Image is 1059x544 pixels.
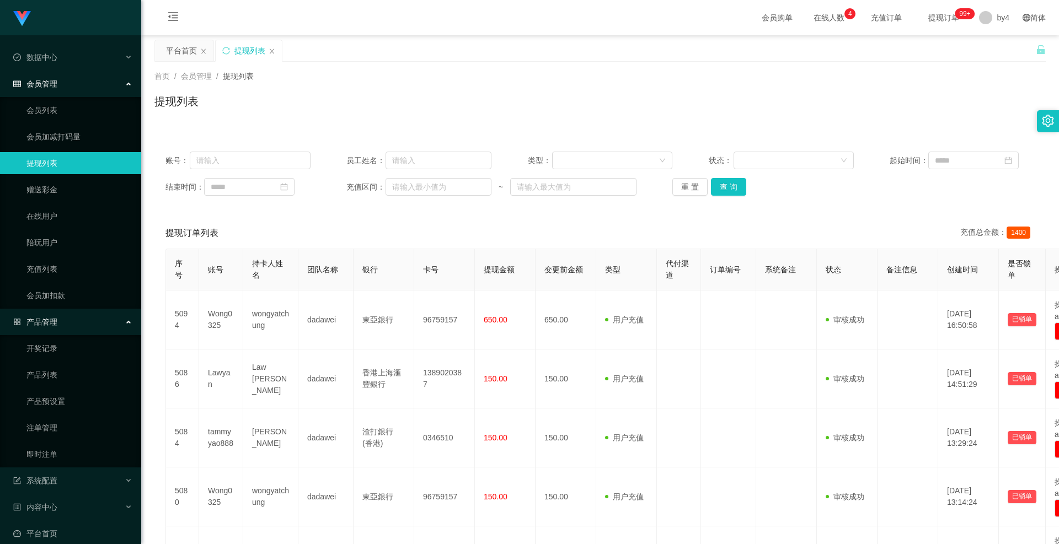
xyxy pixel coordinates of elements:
[199,349,243,408] td: Lawyan
[199,408,243,467] td: tammyyao888
[13,477,21,484] i: 图标: form
[659,157,666,165] i: 图标: down
[307,265,338,274] span: 团队名称
[844,8,855,19] sup: 4
[808,14,850,21] span: 在线人数
[865,14,907,21] span: 充值订单
[1008,431,1036,444] button: 已锁单
[243,408,298,467] td: [PERSON_NAME]
[605,374,644,383] span: 用户充值
[947,265,978,274] span: 创建时间
[536,290,596,349] td: 650.00
[26,179,132,201] a: 赠送彩金
[166,467,199,526] td: 5080
[848,8,852,19] p: 4
[955,8,975,19] sup: 333
[222,47,230,55] i: 图标: sync
[26,284,132,306] a: 会员加扣款
[26,337,132,359] a: 开奖记录
[252,259,283,279] span: 持卡人姓名
[605,265,621,274] span: 类型
[166,290,199,349] td: 5094
[13,53,57,62] span: 数据中心
[216,72,218,80] span: /
[886,265,917,274] span: 备注信息
[26,205,132,227] a: 在线用户
[243,290,298,349] td: wongyatchung
[938,349,999,408] td: [DATE] 14:51:29
[414,349,475,408] td: 1389020387
[26,258,132,280] a: 充值列表
[826,265,841,274] span: 状态
[666,259,689,279] span: 代付渠道
[165,155,190,166] span: 账号：
[414,408,475,467] td: 0346510
[166,40,197,61] div: 平台首页
[484,374,507,383] span: 150.00
[280,183,288,191] i: 图标: calendar
[154,93,199,110] h1: 提现列表
[26,126,132,148] a: 会员加减打码量
[386,178,491,196] input: 请输入最小值为
[826,433,864,442] span: 审核成功
[13,503,57,511] span: 内容中心
[354,290,414,349] td: 東亞銀行
[26,99,132,121] a: 会员列表
[26,443,132,465] a: 即时注单
[165,181,204,193] span: 结束时间：
[414,290,475,349] td: 96759157
[423,265,438,274] span: 卡号
[605,315,644,324] span: 用户充值
[536,408,596,467] td: 150.00
[13,80,21,88] i: 图标: table
[826,315,864,324] span: 审核成功
[484,315,507,324] span: 650.00
[938,290,999,349] td: [DATE] 16:50:58
[938,408,999,467] td: [DATE] 13:29:24
[1008,259,1031,279] span: 是否锁单
[1042,115,1054,127] i: 图标: setting
[223,72,254,80] span: 提现列表
[536,349,596,408] td: 150.00
[354,408,414,467] td: 渣打銀行 (香港)
[536,467,596,526] td: 150.00
[13,318,21,326] i: 图标: appstore-o
[1023,14,1030,21] i: 图标: global
[1008,313,1036,326] button: 已锁单
[298,467,354,526] td: dadawei
[165,227,218,240] span: 提现订单列表
[960,227,1035,240] div: 充值总金额：
[1004,157,1012,164] i: 图标: calendar
[269,48,275,55] i: 图标: close
[181,72,212,80] span: 会员管理
[510,178,636,196] input: 请输入最大值为
[26,364,132,386] a: 产品列表
[826,374,864,383] span: 审核成功
[709,155,734,166] span: 状态：
[13,503,21,511] i: 图标: profile
[166,349,199,408] td: 5086
[484,265,515,274] span: 提现金额
[298,408,354,467] td: dadawei
[190,152,311,169] input: 请输入
[208,265,223,274] span: 账号
[484,492,507,501] span: 150.00
[13,476,57,485] span: 系统配置
[298,349,354,408] td: dadawei
[711,178,746,196] button: 查 询
[26,390,132,412] a: 产品预设置
[26,231,132,254] a: 陪玩用户
[354,349,414,408] td: 香港上海滙豐銀行
[354,467,414,526] td: 東亞銀行
[13,317,57,326] span: 产品管理
[938,467,999,526] td: [DATE] 13:14:24
[166,408,199,467] td: 5084
[710,265,741,274] span: 订单编号
[200,48,207,55] i: 图标: close
[154,72,170,80] span: 首页
[13,79,57,88] span: 会员管理
[362,265,378,274] span: 银行
[243,349,298,408] td: Law [PERSON_NAME]
[234,40,265,61] div: 提现列表
[1036,45,1046,55] i: 图标: unlock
